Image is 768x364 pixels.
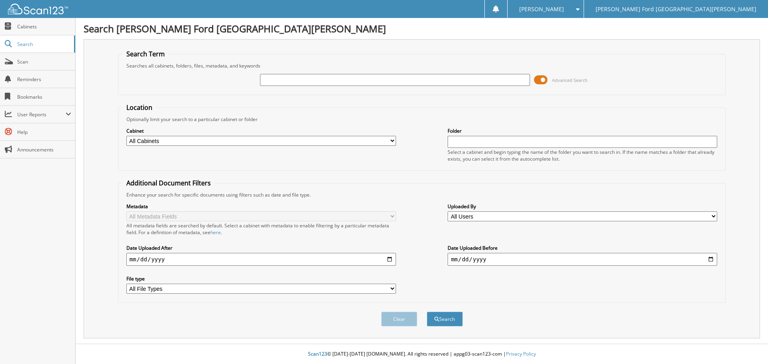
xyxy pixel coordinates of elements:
div: Enhance your search for specific documents using filters such as date and file type. [122,191,722,198]
button: Clear [381,312,417,326]
span: Cabinets [17,23,71,30]
span: [PERSON_NAME] Ford [GEOGRAPHIC_DATA][PERSON_NAME] [596,7,756,12]
input: end [448,253,717,266]
div: Optionally limit your search to a particular cabinet or folder [122,116,722,123]
span: Scan123 [308,350,327,357]
label: Folder [448,127,717,134]
legend: Search Term [122,50,169,58]
span: [PERSON_NAME] [519,7,564,12]
label: Metadata [126,203,396,210]
img: scan123-logo-white.svg [8,4,68,14]
legend: Additional Document Filters [122,179,215,187]
div: All metadata fields are searched by default. Select a cabinet with metadata to enable filtering b... [126,222,396,236]
label: Date Uploaded After [126,245,396,251]
input: start [126,253,396,266]
a: here [210,229,221,236]
label: File type [126,275,396,282]
span: Search [17,41,70,48]
span: Reminders [17,76,71,83]
iframe: Chat Widget [728,326,768,364]
span: Scan [17,58,71,65]
span: Announcements [17,146,71,153]
button: Search [427,312,463,326]
legend: Location [122,103,156,112]
label: Date Uploaded Before [448,245,717,251]
span: Help [17,129,71,135]
div: Searches all cabinets, folders, files, metadata, and keywords [122,62,722,69]
div: © [DATE]-[DATE] [DOMAIN_NAME]. All rights reserved | appg03-scan123-com | [76,344,768,364]
label: Uploaded By [448,203,717,210]
label: Cabinet [126,127,396,134]
h1: Search [PERSON_NAME] Ford [GEOGRAPHIC_DATA][PERSON_NAME] [84,22,760,35]
span: User Reports [17,111,66,118]
a: Privacy Policy [506,350,536,357]
span: Advanced Search [552,77,588,83]
div: Select a cabinet and begin typing the name of the folder you want to search in. If the name match... [448,149,717,162]
span: Bookmarks [17,93,71,100]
